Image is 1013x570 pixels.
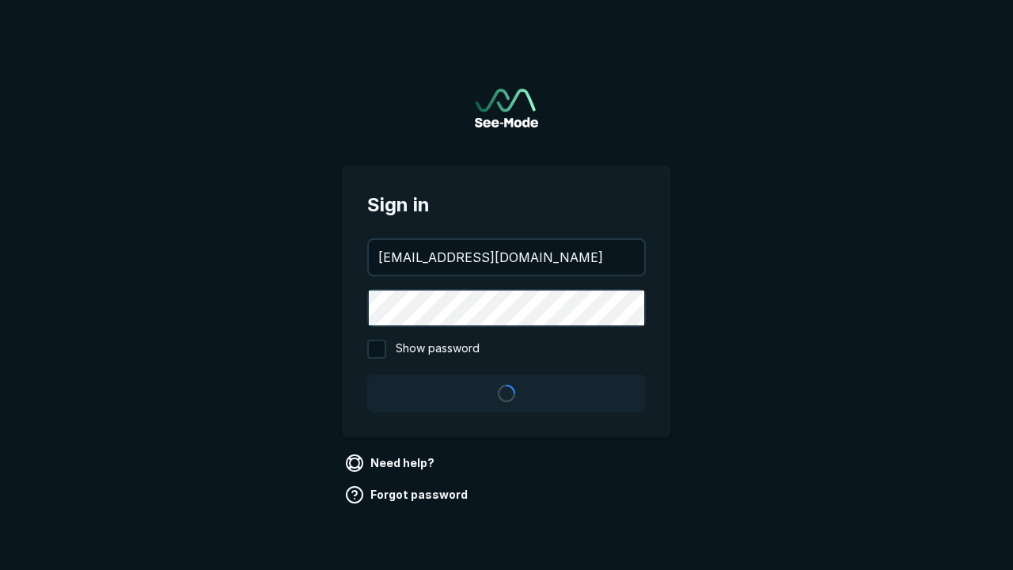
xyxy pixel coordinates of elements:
input: your@email.com [369,240,644,275]
a: Need help? [342,450,441,476]
a: Go to sign in [475,89,538,127]
span: Sign in [367,191,646,219]
img: See-Mode Logo [475,89,538,127]
span: Show password [396,340,480,359]
a: Forgot password [342,482,474,507]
